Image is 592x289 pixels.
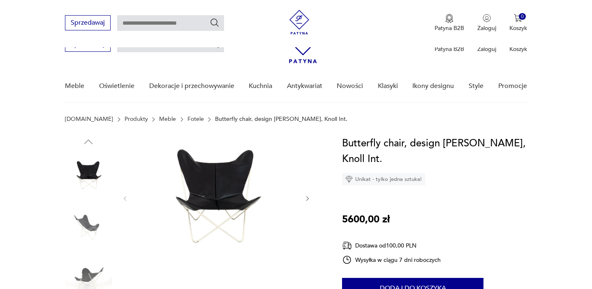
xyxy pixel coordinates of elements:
[99,70,134,102] a: Oświetlenie
[483,14,491,22] img: Ikonka użytkownika
[519,13,526,20] div: 0
[342,212,390,227] p: 5600,00 zł
[65,15,111,30] button: Sprzedawaj
[509,24,527,32] p: Koszyk
[125,116,148,123] a: Produkty
[210,18,220,28] button: Szukaj
[477,24,496,32] p: Zaloguj
[149,70,234,102] a: Dekoracje i przechowywanie
[65,152,112,199] img: Zdjęcie produktu Butterfly chair, design Jorge Ferrari-Hardoy, Knoll Int.
[65,70,84,102] a: Meble
[498,70,527,102] a: Promocje
[412,70,454,102] a: Ikony designu
[509,45,527,53] p: Koszyk
[249,70,272,102] a: Kuchnia
[509,14,527,32] button: 0Koszyk
[65,42,111,48] a: Sprzedawaj
[187,116,204,123] a: Fotele
[342,136,527,167] h1: Butterfly chair, design [PERSON_NAME], Knoll Int.
[514,14,522,22] img: Ikona koszyka
[469,70,483,102] a: Style
[378,70,398,102] a: Klasyki
[342,255,441,265] div: Wysyłka w ciągu 7 dni roboczych
[342,173,425,185] div: Unikat - tylko jedna sztuka!
[65,116,113,123] a: [DOMAIN_NAME]
[287,70,322,102] a: Antykwariat
[337,70,363,102] a: Nowości
[137,136,296,260] img: Zdjęcie produktu Butterfly chair, design Jorge Ferrari-Hardoy, Knoll Int.
[342,240,352,251] img: Ikona dostawy
[435,14,464,32] button: Patyna B2B
[215,116,347,123] p: Butterfly chair, design [PERSON_NAME], Knoll Int.
[435,24,464,32] p: Patyna B2B
[477,45,496,53] p: Zaloguj
[435,14,464,32] a: Ikona medaluPatyna B2B
[345,176,353,183] img: Ikona diamentu
[65,21,111,26] a: Sprzedawaj
[65,205,112,252] img: Zdjęcie produktu Butterfly chair, design Jorge Ferrari-Hardoy, Knoll Int.
[477,14,496,32] button: Zaloguj
[445,14,453,23] img: Ikona medalu
[159,116,176,123] a: Meble
[435,45,464,53] p: Patyna B2B
[342,240,441,251] div: Dostawa od 100,00 PLN
[287,10,312,35] img: Patyna - sklep z meblami i dekoracjami vintage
